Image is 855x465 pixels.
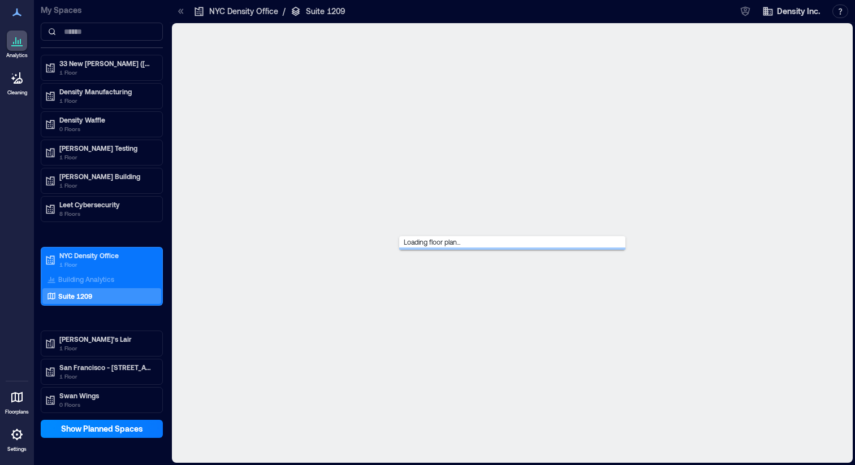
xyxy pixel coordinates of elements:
[61,423,143,434] span: Show Planned Spaces
[59,181,154,190] p: 1 Floor
[58,275,114,284] p: Building Analytics
[59,400,154,409] p: 0 Floors
[59,251,154,260] p: NYC Density Office
[209,6,278,17] p: NYC Density Office
[777,6,820,17] span: Density Inc.
[306,6,346,17] p: Suite 1209
[59,363,154,372] p: San Francisco - [STREET_ADDRESS][PERSON_NAME]
[58,292,92,301] p: Suite 1209
[3,421,31,456] a: Settings
[59,115,154,124] p: Density Waffle
[59,200,154,209] p: Leet Cybersecurity
[59,391,154,400] p: Swan Wings
[59,59,154,68] p: 33 New [PERSON_NAME] ([GEOGRAPHIC_DATA])
[59,209,154,218] p: 8 Floors
[5,408,29,415] p: Floorplans
[759,2,823,20] button: Density Inc.
[59,260,154,269] p: 1 Floor
[59,144,154,153] p: [PERSON_NAME] Testing
[59,172,154,181] p: [PERSON_NAME] Building
[6,52,28,59] p: Analytics
[59,96,154,105] p: 1 Floor
[7,89,27,96] p: Cleaning
[2,384,32,419] a: Floorplans
[3,64,31,99] a: Cleaning
[59,344,154,353] p: 1 Floor
[59,87,154,96] p: Density Manufacturing
[41,5,163,16] p: My Spaces
[41,420,163,438] button: Show Planned Spaces
[283,6,286,17] p: /
[59,334,154,344] p: [PERSON_NAME]'s Lair
[59,68,154,77] p: 1 Floor
[59,372,154,381] p: 1 Floor
[3,27,31,62] a: Analytics
[59,124,154,133] p: 0 Floors
[399,233,465,250] span: Loading floor plan...
[59,153,154,162] p: 1 Floor
[7,446,27,453] p: Settings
